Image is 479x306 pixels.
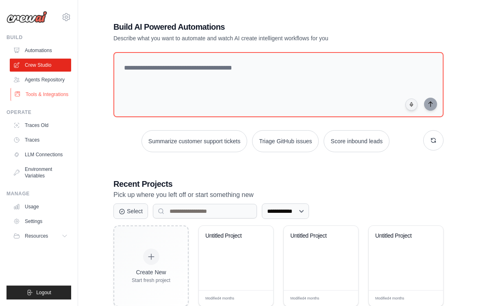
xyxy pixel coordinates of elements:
span: Resources [25,233,48,239]
a: Environment Variables [10,163,71,182]
div: Untitled Project [375,232,425,240]
a: Usage [10,200,71,213]
p: Pick up where you left off or start something new [113,190,444,200]
span: Logout [36,289,51,296]
div: Manage [7,190,71,197]
button: Select [113,203,148,219]
span: Edit [424,295,431,302]
a: Traces [10,133,71,146]
button: Get new suggestions [423,130,444,151]
h1: Build AI Powered Automations [113,21,387,33]
a: Tools & Integrations [11,88,72,101]
div: Create New [132,268,170,276]
span: Edit [254,295,261,302]
span: Modified 4 months [290,296,319,302]
div: Operate [7,109,71,116]
button: Summarize customer support tickets [142,130,247,152]
img: Logo [7,11,47,23]
a: LLM Connections [10,148,71,161]
button: Resources [10,229,71,243]
div: Untitled Project [290,232,340,240]
a: Crew Studio [10,59,71,72]
a: Traces Old [10,119,71,132]
span: Modified 4 months [375,296,404,302]
a: Agents Repository [10,73,71,86]
span: Modified 4 months [205,296,234,302]
a: Automations [10,44,71,57]
a: Settings [10,215,71,228]
div: Start fresh project [132,277,170,284]
button: Score inbound leads [324,130,390,152]
h3: Recent Projects [113,178,444,190]
span: Edit [339,295,346,302]
button: Click to speak your automation idea [405,98,418,111]
p: Describe what you want to automate and watch AI create intelligent workflows for you [113,34,387,42]
button: Logout [7,286,71,299]
div: Build [7,34,71,41]
button: Triage GitHub issues [252,130,319,152]
div: Untitled Project [205,232,255,240]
